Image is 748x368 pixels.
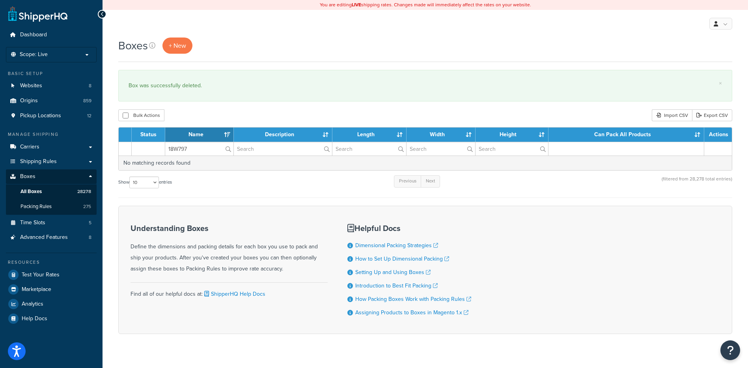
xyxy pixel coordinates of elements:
[6,184,97,199] a: All Boxes 28278
[719,80,722,86] a: ×
[6,28,97,42] a: Dashboard
[692,109,732,121] a: Export CSV
[662,175,732,192] div: (filtered from 28,278 total entries)
[132,128,165,142] th: Status
[6,259,97,266] div: Resources
[20,234,68,241] span: Advanced Features
[6,216,97,230] a: Time Slots 5
[8,6,67,22] a: ShipperHQ Home
[119,156,732,170] td: No matching records found
[6,297,97,311] a: Analytics
[20,158,57,165] span: Shipping Rules
[6,109,97,123] li: Pickup Locations
[131,224,328,274] div: Define the dimensions and packing details for each box you use to pack and ship your products. Af...
[548,128,704,142] th: Can Pack All Products : activate to sort column ascending
[22,272,60,278] span: Test Your Rates
[476,142,548,156] input: Search
[20,144,39,150] span: Carriers
[169,41,186,50] span: + New
[87,113,91,119] span: 12
[20,32,47,38] span: Dashboard
[355,295,471,303] a: How Packing Boxes Work with Packing Rules
[6,154,97,169] a: Shipping Rules
[131,282,328,300] div: Find all of our helpful docs at:
[162,38,192,54] a: + New
[22,286,51,293] span: Marketplace
[234,128,332,142] th: Description : activate to sort column ascending
[22,301,43,308] span: Analytics
[21,188,42,195] span: All Boxes
[6,79,97,93] li: Websites
[89,220,91,226] span: 5
[6,282,97,297] a: Marketplace
[20,98,38,104] span: Origins
[6,94,97,108] li: Origins
[332,142,406,156] input: Search
[20,220,45,226] span: Time Slots
[20,113,61,119] span: Pickup Locations
[165,142,233,156] input: Search
[6,199,97,214] a: Packing Rules 275
[407,142,475,156] input: Search
[6,199,97,214] li: Packing Rules
[6,184,97,199] li: All Boxes
[355,241,438,250] a: Dimensional Packing Strategies
[347,224,471,233] h3: Helpful Docs
[89,83,91,89] span: 8
[20,51,48,58] span: Scope: Live
[394,175,422,187] a: Previous
[652,109,692,121] div: Import CSV
[234,142,332,156] input: Search
[332,128,407,142] th: Length : activate to sort column ascending
[6,79,97,93] a: Websites 8
[89,234,91,241] span: 8
[476,128,548,142] th: Height : activate to sort column ascending
[165,128,234,142] th: Name : activate to sort column ascending
[129,176,159,188] select: Showentries
[352,1,361,8] b: LIVE
[22,315,47,322] span: Help Docs
[131,224,328,233] h3: Understanding Boxes
[704,128,732,142] th: Actions
[407,128,475,142] th: Width : activate to sort column ascending
[20,173,35,180] span: Boxes
[6,230,97,245] a: Advanced Features 8
[6,94,97,108] a: Origins 859
[203,290,265,298] a: ShipperHQ Help Docs
[20,83,42,89] span: Websites
[355,308,468,317] a: Assigning Products to Boxes in Magento 1.x
[6,169,97,184] a: Boxes
[6,140,97,154] a: Carriers
[6,169,97,214] li: Boxes
[6,312,97,326] a: Help Docs
[6,131,97,138] div: Manage Shipping
[720,340,740,360] button: Open Resource Center
[77,188,91,195] span: 28278
[355,282,438,290] a: Introduction to Best Fit Packing
[6,70,97,77] div: Basic Setup
[83,203,91,210] span: 275
[118,38,148,53] h1: Boxes
[421,175,440,187] a: Next
[6,216,97,230] li: Time Slots
[83,98,91,104] span: 859
[6,230,97,245] li: Advanced Features
[118,176,172,188] label: Show entries
[355,268,431,276] a: Setting Up and Using Boxes
[118,109,164,121] button: Bulk Actions
[129,80,722,91] div: Box was successfully deleted.
[21,203,52,210] span: Packing Rules
[6,109,97,123] a: Pickup Locations 12
[355,255,449,263] a: How to Set Up Dimensional Packing
[6,268,97,282] a: Test Your Rates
